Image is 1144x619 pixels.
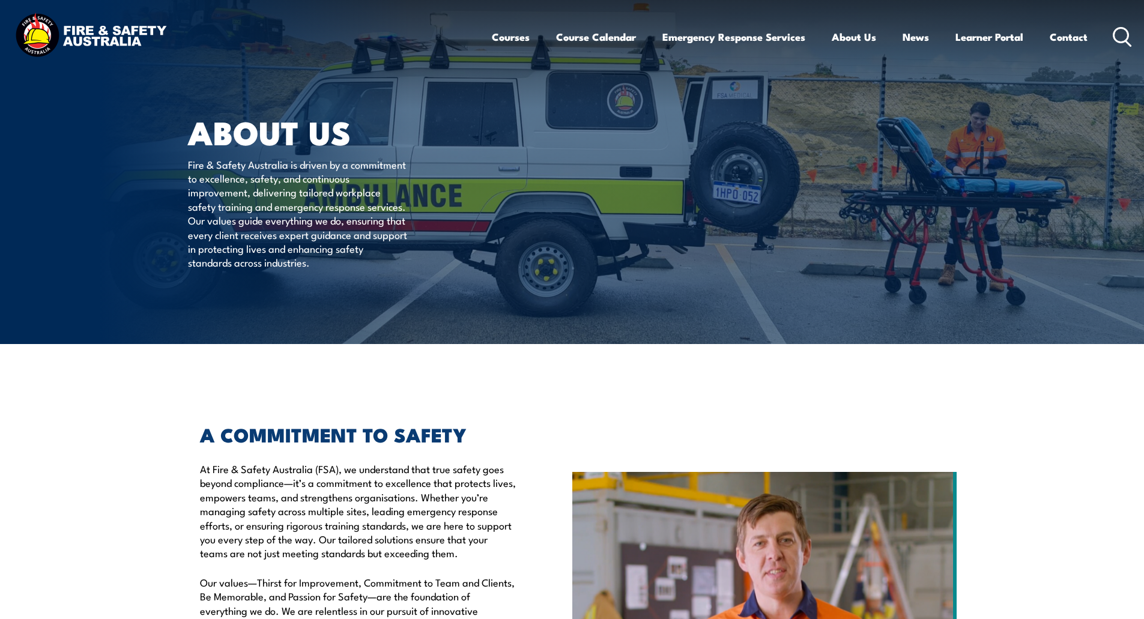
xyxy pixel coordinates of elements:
a: Emergency Response Services [662,21,805,53]
p: At Fire & Safety Australia (FSA), we understand that true safety goes beyond compliance—it’s a co... [200,462,517,560]
a: Course Calendar [556,21,636,53]
p: Fire & Safety Australia is driven by a commitment to excellence, safety, and continuous improveme... [188,157,407,270]
h2: A COMMITMENT TO SAFETY [200,426,517,442]
a: Learner Portal [955,21,1023,53]
a: Courses [492,21,530,53]
a: News [903,21,929,53]
a: Contact [1050,21,1088,53]
a: About Us [832,21,876,53]
h1: About Us [188,118,485,146]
